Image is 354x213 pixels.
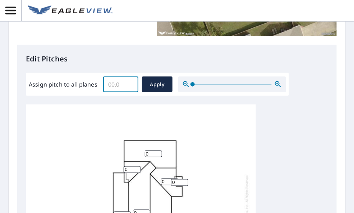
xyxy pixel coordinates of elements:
[28,5,112,16] img: EV Logo
[142,77,173,92] button: Apply
[29,80,97,89] label: Assign pitch to all planes
[103,74,138,94] input: 00.0
[148,80,167,89] span: Apply
[26,54,328,64] p: Edit Pitches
